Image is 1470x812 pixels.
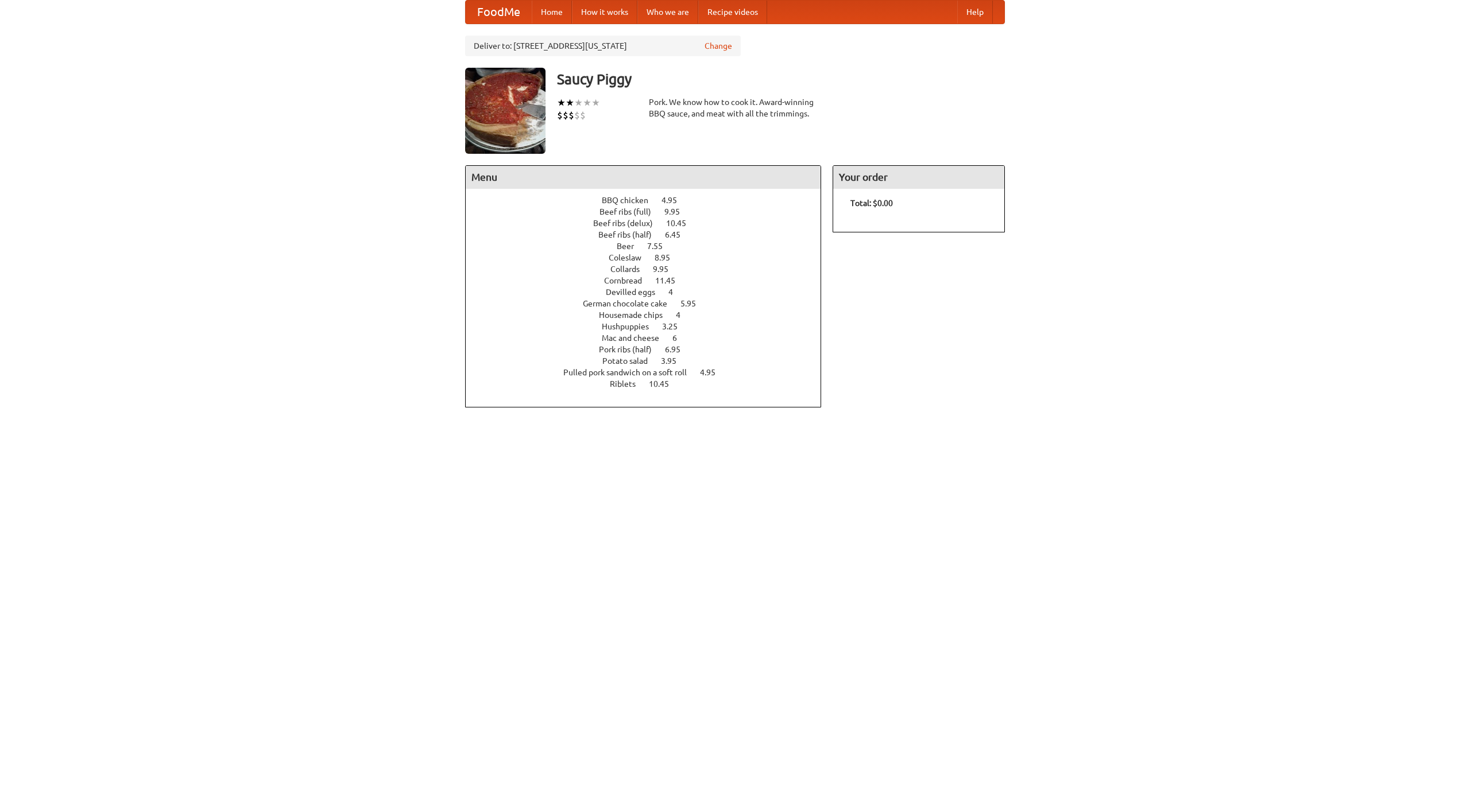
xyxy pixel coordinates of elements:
a: Beer 7.55 [617,242,684,251]
span: 9.95 [653,265,680,274]
li: ★ [583,96,591,109]
div: Deliver to: [STREET_ADDRESS][US_STATE] [465,36,741,56]
span: Coleslaw [609,253,653,262]
span: 4 [668,287,684,297]
a: Housemade chips 4 [599,310,702,320]
a: Riblets 10.45 [610,379,690,388]
span: 3.25 [662,322,689,331]
span: 6 [672,333,688,343]
li: $ [580,109,586,122]
a: Coleslaw 8.95 [609,253,691,262]
li: $ [568,109,574,122]
a: Beef ribs (full) 9.95 [599,207,701,216]
a: Pulled pork sandwich on a soft roll 4.95 [563,368,737,377]
span: 11.45 [655,276,687,285]
span: Hushpuppies [602,322,660,331]
a: Pork ribs (half) 6.95 [599,345,702,354]
a: BBQ chicken 4.95 [602,196,698,205]
span: German chocolate cake [583,299,679,308]
h4: Menu [466,166,821,189]
a: Potato salad 3.95 [602,356,698,366]
h3: Saucy Piggy [557,68,1005,91]
a: Change [705,40,732,52]
a: Mac and cheese 6 [602,333,698,343]
span: 6.95 [665,345,692,354]
span: 4.95 [661,196,688,205]
a: Cornbread 11.45 [604,276,697,285]
span: Housemade chips [599,310,674,320]
li: ★ [557,96,566,109]
span: Cornbread [604,276,653,285]
li: ★ [566,96,574,109]
a: Beef ribs (half) 6.45 [598,230,702,239]
a: Hushpuppies 3.25 [602,322,699,331]
a: Help [957,1,993,24]
span: 10.45 [649,379,680,388]
a: German chocolate cake 5.95 [583,299,717,308]
span: 5.95 [680,299,707,308]
a: Beef ribs (delux) 10.45 [593,219,707,228]
span: BBQ chicken [602,196,660,205]
span: 6.45 [665,230,692,239]
div: Pork. We know how to cook it. Award-winning BBQ sauce, and meat with all the trimmings. [649,96,821,119]
span: 4.95 [700,368,727,377]
span: Pulled pork sandwich on a soft roll [563,368,698,377]
span: 10.45 [666,219,698,228]
img: angular.jpg [465,68,546,154]
li: $ [563,109,568,122]
a: Recipe videos [698,1,767,24]
a: Who we are [637,1,698,24]
a: Collards 9.95 [610,265,690,274]
span: 7.55 [647,242,674,251]
li: $ [557,109,563,122]
a: How it works [572,1,637,24]
li: ★ [574,96,583,109]
span: 9.95 [664,207,691,216]
span: Beef ribs (half) [598,230,663,239]
li: ★ [591,96,600,109]
span: Beef ribs (delux) [593,219,664,228]
span: Beef ribs (full) [599,207,663,216]
span: Collards [610,265,651,274]
span: Devilled eggs [606,287,667,297]
span: Potato salad [602,356,659,366]
b: Total: $0.00 [850,199,893,208]
h4: Your order [833,166,1004,189]
span: Pork ribs (half) [599,345,663,354]
span: 4 [676,310,692,320]
a: Devilled eggs 4 [606,287,694,297]
span: 3.95 [661,356,688,366]
span: Beer [617,242,645,251]
span: 8.95 [655,253,682,262]
span: Riblets [610,379,647,388]
li: $ [574,109,580,122]
a: FoodMe [466,1,532,24]
a: Home [532,1,572,24]
span: Mac and cheese [602,333,671,343]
